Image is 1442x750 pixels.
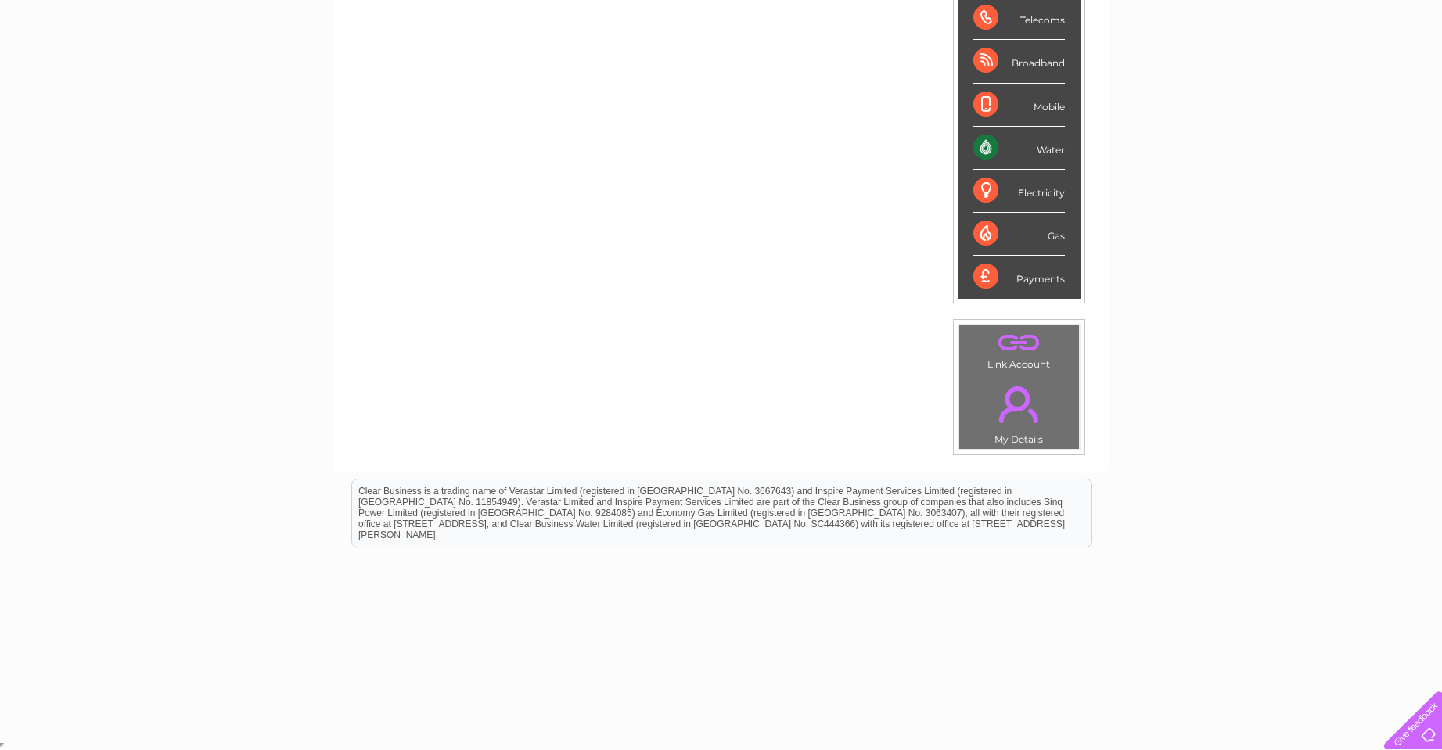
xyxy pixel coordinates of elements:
a: Energy [1206,66,1240,78]
img: logo.png [51,41,131,88]
a: . [963,377,1075,432]
a: Contact [1338,66,1376,78]
a: Log out [1390,66,1427,78]
div: Clear Business is a trading name of Verastar Limited (registered in [GEOGRAPHIC_DATA] No. 3667643... [352,9,1091,76]
div: Payments [973,256,1065,298]
div: Water [973,127,1065,170]
div: Mobile [973,84,1065,127]
td: Link Account [958,325,1080,374]
a: Water [1167,66,1196,78]
a: . [963,329,1075,357]
a: Telecoms [1250,66,1296,78]
div: Electricity [973,170,1065,213]
div: Gas [973,213,1065,256]
td: My Details [958,373,1080,450]
a: 0333 014 3131 [1147,8,1255,27]
a: Blog [1306,66,1329,78]
div: Broadband [973,40,1065,83]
